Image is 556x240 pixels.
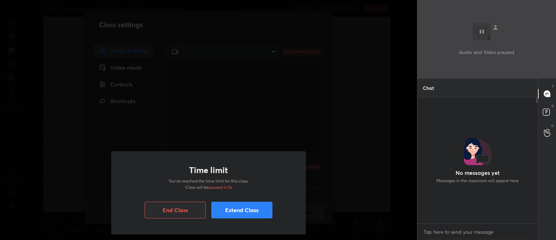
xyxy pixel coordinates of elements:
[551,103,554,109] p: D
[417,79,440,97] p: Chat
[459,48,514,56] p: Audio and Video paused
[189,165,228,175] h1: Time limit
[165,178,252,191] p: You’ve reached the time limit for this class. Class will be
[552,84,554,89] p: T
[211,202,272,218] button: Extend Class
[208,185,232,190] span: paused in 0s
[551,123,554,128] p: G
[145,202,206,218] button: End Class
